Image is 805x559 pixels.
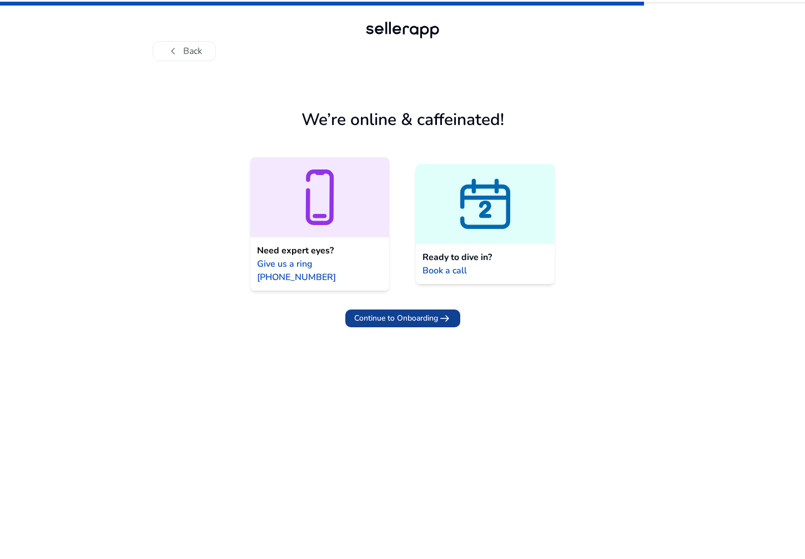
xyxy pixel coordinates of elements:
a: Need expert eyes?Give us a ring [PHONE_NUMBER] [250,157,389,291]
span: Book a call [422,264,467,277]
h1: We’re online & caffeinated! [301,110,504,130]
span: Continue to Onboarding [354,312,438,324]
span: Need expert eyes? [257,244,334,257]
span: Give us a ring [PHONE_NUMBER] [257,257,383,284]
button: chevron_leftBack [153,41,216,61]
span: arrow_right_alt [438,312,451,325]
button: Continue to Onboardingarrow_right_alt [345,310,460,327]
span: Ready to dive in? [422,251,492,264]
span: chevron_left [167,44,180,58]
